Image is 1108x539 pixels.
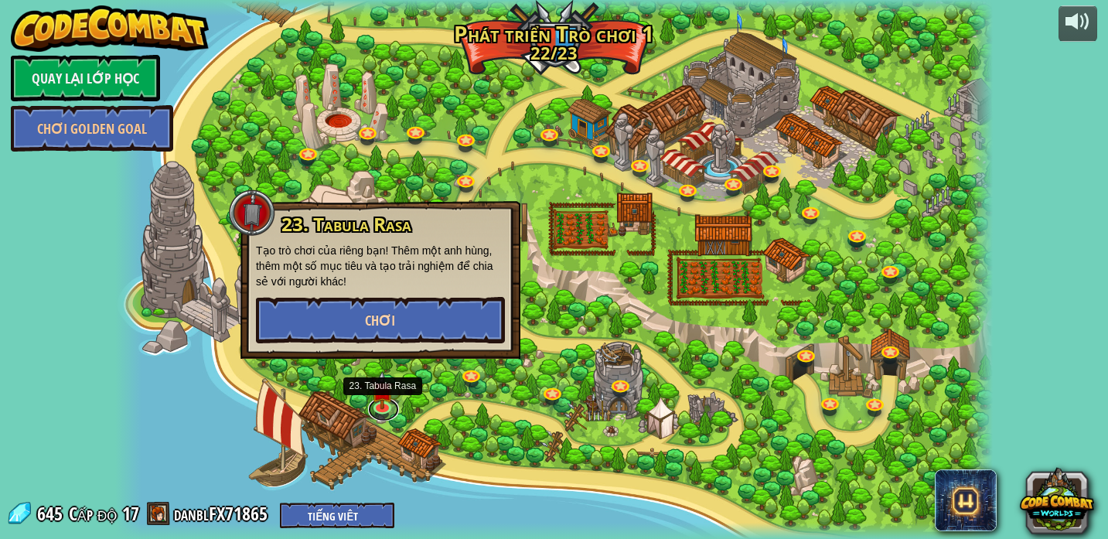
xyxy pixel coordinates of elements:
a: Quay lại Lớp Học [11,55,160,101]
span: Cấp độ [69,501,117,527]
a: Chơi Golden Goal [11,105,173,152]
span: 645 [37,501,67,526]
span: 17 [122,501,139,526]
span: 23. Tabula Rasa [281,211,411,237]
img: CodeCombat - Learn how to code by playing a game [11,5,209,52]
a: danblFX71865 [174,501,272,526]
button: Chơi [256,297,505,343]
img: level-banner-unstarted.png [371,371,393,409]
span: Chơi [365,311,395,330]
button: Tùy chỉnh âm lượng [1059,5,1097,42]
p: Tạo trò chơi của riêng bạn! Thêm một anh hùng, thêm một số mục tiêu và tạo trải nghiệm để chia sẻ... [256,243,505,289]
